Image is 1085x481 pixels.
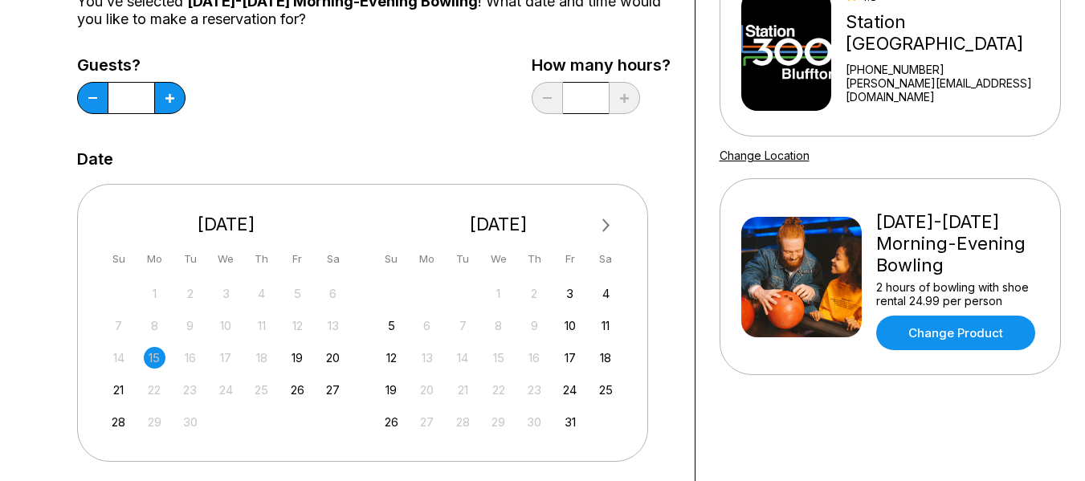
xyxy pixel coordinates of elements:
[179,411,201,433] div: Not available Tuesday, September 30th, 2025
[524,379,545,401] div: Not available Thursday, October 23rd, 2025
[77,150,113,168] label: Date
[179,283,201,304] div: Not available Tuesday, September 2nd, 2025
[524,347,545,369] div: Not available Thursday, October 16th, 2025
[595,283,617,304] div: Choose Saturday, October 4th, 2025
[487,411,509,433] div: Not available Wednesday, October 29th, 2025
[416,411,438,433] div: Not available Monday, October 27th, 2025
[215,379,237,401] div: Not available Wednesday, September 24th, 2025
[559,379,581,401] div: Choose Friday, October 24th, 2025
[381,411,402,433] div: Choose Sunday, October 26th, 2025
[322,283,344,304] div: Not available Saturday, September 6th, 2025
[532,56,671,74] label: How many hours?
[287,347,308,369] div: Choose Friday, September 19th, 2025
[559,411,581,433] div: Choose Friday, October 31st, 2025
[374,214,623,235] div: [DATE]
[559,248,581,270] div: Fr
[720,149,810,162] a: Change Location
[741,217,862,337] img: Friday-Sunday Morning-Evening Bowling
[381,248,402,270] div: Su
[179,379,201,401] div: Not available Tuesday, September 23rd, 2025
[322,379,344,401] div: Choose Saturday, September 27th, 2025
[144,315,165,336] div: Not available Monday, September 8th, 2025
[487,315,509,336] div: Not available Wednesday, October 8th, 2025
[322,315,344,336] div: Not available Saturday, September 13th, 2025
[215,347,237,369] div: Not available Wednesday, September 17th, 2025
[144,283,165,304] div: Not available Monday, September 1st, 2025
[77,56,186,74] label: Guests?
[846,11,1053,55] div: Station [GEOGRAPHIC_DATA]
[595,315,617,336] div: Choose Saturday, October 11th, 2025
[215,283,237,304] div: Not available Wednesday, September 3rd, 2025
[595,379,617,401] div: Choose Saturday, October 25th, 2025
[179,248,201,270] div: Tu
[108,411,129,433] div: Choose Sunday, September 28th, 2025
[381,347,402,369] div: Choose Sunday, October 12th, 2025
[251,347,272,369] div: Not available Thursday, September 18th, 2025
[487,347,509,369] div: Not available Wednesday, October 15th, 2025
[452,315,474,336] div: Not available Tuesday, October 7th, 2025
[179,315,201,336] div: Not available Tuesday, September 9th, 2025
[287,315,308,336] div: Not available Friday, September 12th, 2025
[559,347,581,369] div: Choose Friday, October 17th, 2025
[846,63,1053,76] div: [PHONE_NUMBER]
[287,283,308,304] div: Not available Friday, September 5th, 2025
[144,248,165,270] div: Mo
[595,347,617,369] div: Choose Saturday, October 18th, 2025
[108,379,129,401] div: Choose Sunday, September 21st, 2025
[452,248,474,270] div: Tu
[595,248,617,270] div: Sa
[251,248,272,270] div: Th
[144,379,165,401] div: Not available Monday, September 22nd, 2025
[846,76,1053,104] a: [PERSON_NAME][EMAIL_ADDRESS][DOMAIN_NAME]
[524,411,545,433] div: Not available Thursday, October 30th, 2025
[559,315,581,336] div: Choose Friday, October 10th, 2025
[416,248,438,270] div: Mo
[215,315,237,336] div: Not available Wednesday, September 10th, 2025
[416,315,438,336] div: Not available Monday, October 6th, 2025
[593,213,619,238] button: Next Month
[524,283,545,304] div: Not available Thursday, October 2nd, 2025
[215,248,237,270] div: We
[876,280,1039,308] div: 2 hours of bowling with shoe rental 24.99 per person
[378,281,619,433] div: month 2025-10
[251,379,272,401] div: Not available Thursday, September 25th, 2025
[381,315,402,336] div: Choose Sunday, October 5th, 2025
[108,315,129,336] div: Not available Sunday, September 7th, 2025
[452,379,474,401] div: Not available Tuesday, October 21st, 2025
[322,347,344,369] div: Choose Saturday, September 20th, 2025
[108,248,129,270] div: Su
[108,347,129,369] div: Not available Sunday, September 14th, 2025
[251,283,272,304] div: Not available Thursday, September 4th, 2025
[322,248,344,270] div: Sa
[416,379,438,401] div: Not available Monday, October 20th, 2025
[381,379,402,401] div: Choose Sunday, October 19th, 2025
[287,248,308,270] div: Fr
[524,248,545,270] div: Th
[106,281,347,433] div: month 2025-09
[452,411,474,433] div: Not available Tuesday, October 28th, 2025
[287,379,308,401] div: Choose Friday, September 26th, 2025
[416,347,438,369] div: Not available Monday, October 13th, 2025
[144,347,165,369] div: Not available Monday, September 15th, 2025
[251,315,272,336] div: Not available Thursday, September 11th, 2025
[524,315,545,336] div: Not available Thursday, October 9th, 2025
[452,347,474,369] div: Not available Tuesday, October 14th, 2025
[487,379,509,401] div: Not available Wednesday, October 22nd, 2025
[559,283,581,304] div: Choose Friday, October 3rd, 2025
[144,411,165,433] div: Not available Monday, September 29th, 2025
[487,283,509,304] div: Not available Wednesday, October 1st, 2025
[876,316,1035,350] a: Change Product
[102,214,351,235] div: [DATE]
[876,211,1039,276] div: [DATE]-[DATE] Morning-Evening Bowling
[179,347,201,369] div: Not available Tuesday, September 16th, 2025
[487,248,509,270] div: We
